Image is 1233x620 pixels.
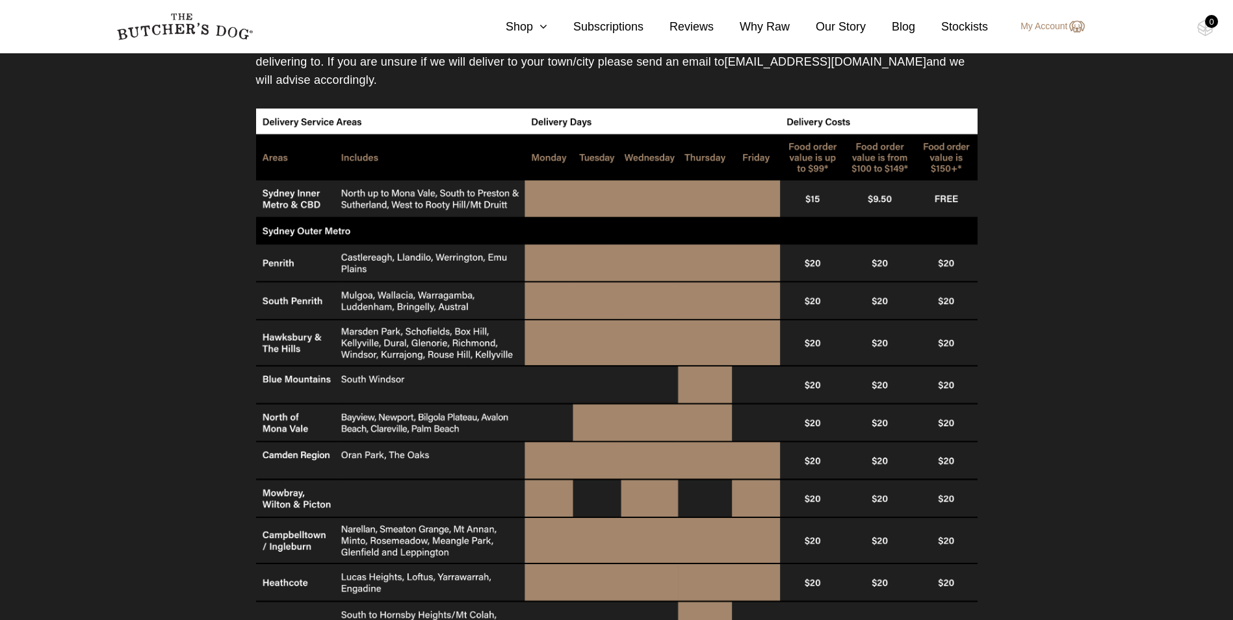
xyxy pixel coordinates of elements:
a: Shop [480,18,547,36]
a: Stockists [915,18,988,36]
a: Blog [866,18,915,36]
a: My Account [1007,19,1084,34]
a: Why Raw [714,18,790,36]
div: 0 [1205,15,1218,28]
a: Our Story [790,18,866,36]
p: Please note: We are continuously looking to expand our delivery service areas but also limited to... [256,28,978,89]
img: TBD_Cart-Empty.png [1197,19,1214,36]
a: Subscriptions [547,18,643,36]
a: [EMAIL_ADDRESS][DOMAIN_NAME] [724,55,926,68]
a: Reviews [643,18,714,36]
